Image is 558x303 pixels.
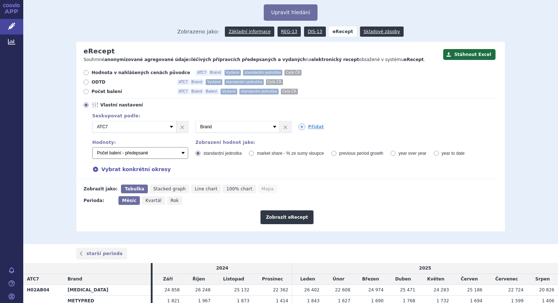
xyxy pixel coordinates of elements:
[443,49,496,60] button: Stáhnout Excel
[467,287,482,292] span: 25 186
[92,70,190,76] span: Hodnota v nahlášených cenách původce
[442,151,465,156] span: year to date
[206,79,222,85] span: Vydané
[171,198,179,203] span: Rok
[145,198,161,203] span: Kvartál
[243,70,282,76] span: standardní jednotka
[486,274,527,285] td: Červenec
[195,140,498,145] div: Zobrazení hodnot jako:
[190,89,204,94] span: Brand
[399,151,426,156] span: year over year
[122,198,136,203] span: Měsíc
[225,70,241,76] span: Vydané
[257,151,324,156] span: market share - % ze sumy sloupce
[239,89,279,94] span: standardní jednotka
[292,274,323,285] td: Leden
[84,185,117,193] div: Zobrazit jako:
[368,287,384,292] span: 24 974
[205,89,219,94] span: Balení
[335,287,350,292] span: 22 608
[400,287,415,292] span: 25 471
[434,287,449,292] span: 24 283
[177,121,188,132] a: ×
[419,274,453,285] td: Květen
[85,165,498,173] div: Vybrat konkrétní okresy
[177,79,189,85] span: ATC7
[323,274,354,285] td: Únor
[260,210,314,224] button: Zobrazit eRecept
[253,274,292,285] td: Prosinec
[527,274,558,285] td: Srpen
[92,89,171,94] span: Počet balení
[84,47,115,55] h2: eRecept
[281,89,298,94] span: Celá ČR
[234,287,250,292] span: 25 132
[195,186,217,191] span: Line chart
[539,287,554,292] span: 20 826
[85,113,498,118] div: Seskupovat podle:
[508,287,523,292] span: 22 724
[153,263,292,274] td: 2024
[125,186,144,191] span: Tabulka
[329,27,357,37] strong: eRecept
[153,274,183,285] td: Září
[404,57,424,62] strong: eRecept
[304,27,326,37] a: DIS-13
[92,79,171,85] span: ODTD
[284,70,302,76] span: Celá ČR
[262,186,274,191] span: Mapa
[360,27,404,37] a: Skladové zásoby
[264,4,317,21] button: Upravit hledání
[225,27,274,37] a: Základní informace
[273,287,288,292] span: 22 362
[280,121,291,132] a: ×
[209,70,222,76] span: Brand
[27,276,39,282] span: ATC7
[221,89,237,94] span: Vydané
[68,276,82,282] span: Brand
[203,151,242,156] span: standardní jednotka
[196,70,208,76] span: ATC7
[84,57,440,63] p: Souhrnné o na obsažené v systému .
[105,57,189,62] strong: anonymizované agregované údaje
[339,151,383,156] span: previous period growth
[226,186,252,191] span: 100% chart
[266,79,283,85] span: Celá ČR
[177,27,219,37] span: Zobrazeno jako:
[195,287,211,292] span: 26 248
[177,89,189,94] span: ATC7
[304,287,320,292] span: 26 402
[64,284,151,295] th: [MEDICAL_DATA]
[76,248,127,259] a: starší perioda
[278,27,301,37] a: REG-13
[453,274,486,285] td: Červen
[191,57,306,62] strong: léčivých přípravcích předepsaných a vydaných
[183,274,214,285] td: Říjen
[214,274,253,285] td: Listopad
[311,57,359,62] strong: elektronický recept
[85,121,498,133] div: 2
[84,196,115,205] div: Perioda:
[387,274,419,285] td: Duben
[299,124,324,130] a: Přidat
[225,79,264,85] span: standardní jednotka
[354,274,387,285] td: Březen
[292,263,558,274] td: 2025
[100,102,180,108] span: Vlastní nastavení
[153,186,186,191] span: Stacked graph
[190,79,204,85] span: Brand
[165,287,180,292] span: 24 858
[92,140,188,145] div: Hodnoty:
